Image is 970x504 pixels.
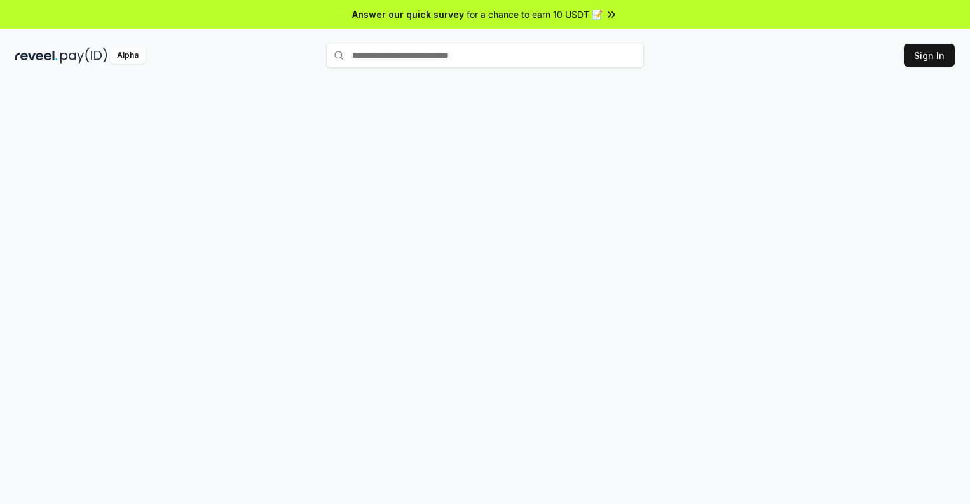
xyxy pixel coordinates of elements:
[110,48,146,64] div: Alpha
[352,8,464,21] span: Answer our quick survey
[60,48,107,64] img: pay_id
[904,44,955,67] button: Sign In
[467,8,603,21] span: for a chance to earn 10 USDT 📝
[15,48,58,64] img: reveel_dark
